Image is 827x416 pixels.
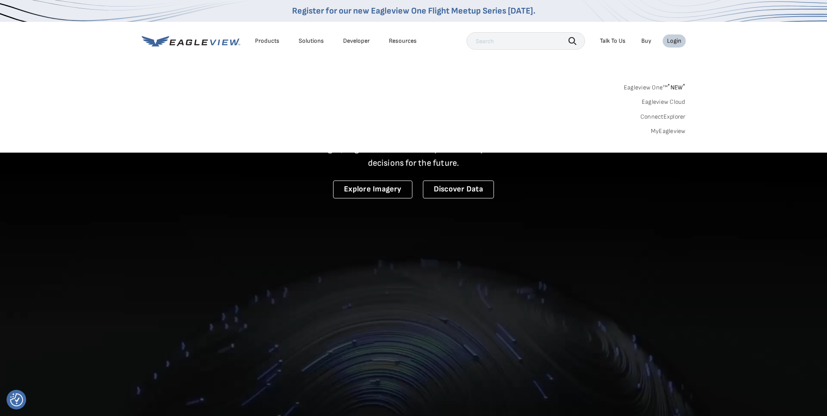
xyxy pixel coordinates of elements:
a: Developer [343,37,370,45]
a: ConnectExplorer [640,113,686,121]
a: Register for our new Eagleview One Flight Meetup Series [DATE]. [292,6,535,16]
div: Login [667,37,681,45]
div: Talk To Us [600,37,626,45]
a: MyEagleview [651,127,686,135]
a: Eagleview One™*NEW* [624,81,686,91]
a: Explore Imagery [333,181,412,198]
button: Consent Preferences [10,393,23,406]
div: Resources [389,37,417,45]
span: NEW [667,84,685,91]
div: Solutions [299,37,324,45]
img: Revisit consent button [10,393,23,406]
a: Discover Data [423,181,494,198]
input: Search [466,32,585,50]
div: Products [255,37,279,45]
a: Buy [641,37,651,45]
a: Eagleview Cloud [642,98,686,106]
